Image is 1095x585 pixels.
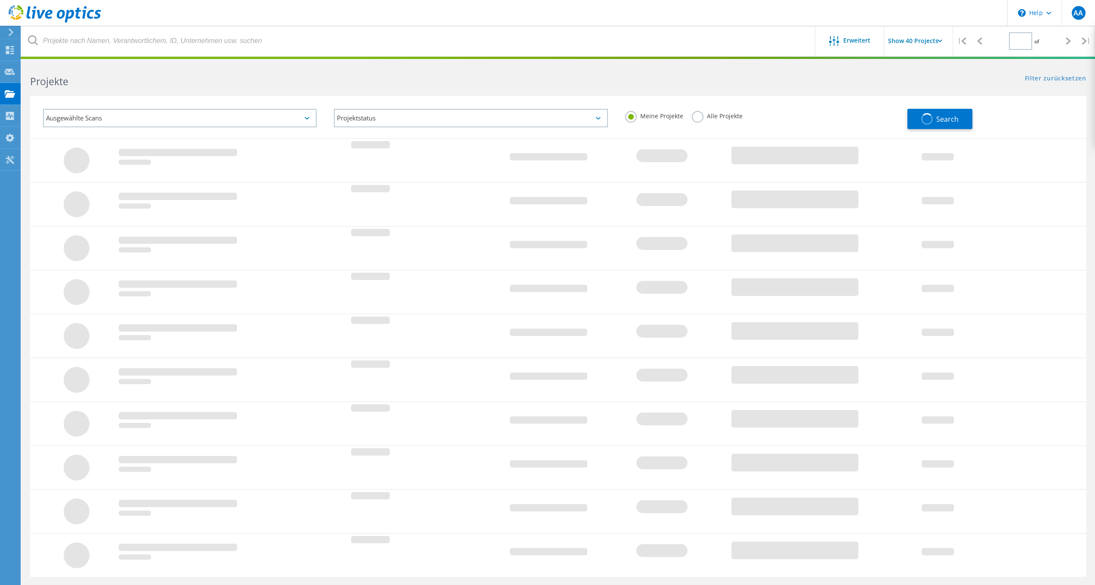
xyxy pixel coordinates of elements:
[953,26,971,56] div: |
[936,114,959,124] span: Search
[1073,9,1083,16] span: AA
[22,26,816,56] input: Projekte nach Namen, Verantwortlichem, ID, Unternehmen usw. suchen
[843,37,870,43] span: Erweitert
[30,74,68,88] b: Projekte
[1025,75,1086,83] a: Filter zurücksetzen
[625,111,683,119] label: Meine Projekte
[43,109,317,127] div: Ausgewählte Scans
[1077,26,1095,56] div: |
[9,18,101,24] a: Live Optics Dashboard
[334,109,608,127] div: Projektstatus
[692,111,743,119] label: Alle Projekte
[907,109,972,129] button: Search
[1034,38,1039,45] span: of
[1018,9,1026,17] svg: \n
